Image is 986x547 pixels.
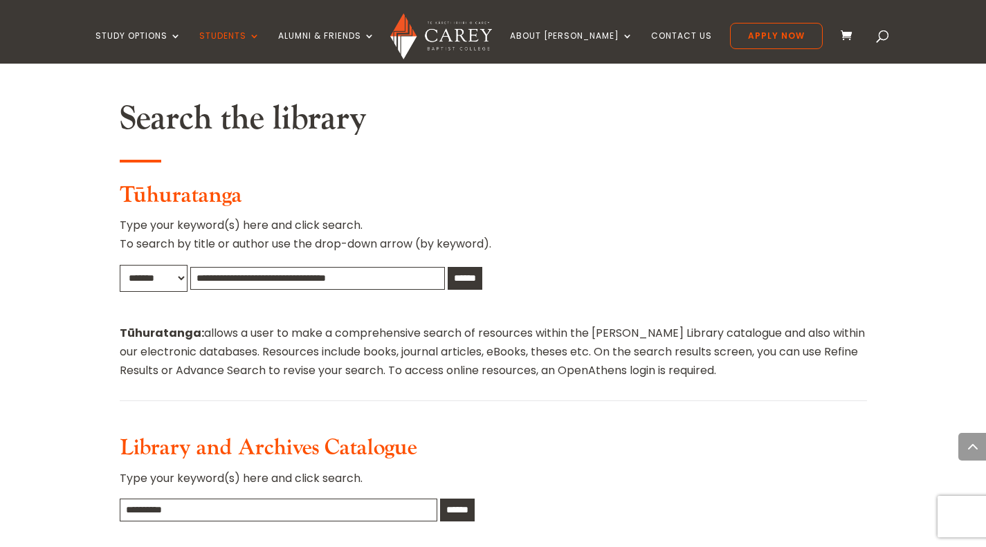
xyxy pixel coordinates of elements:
p: Type your keyword(s) here and click search. To search by title or author use the drop-down arrow ... [120,216,867,264]
a: Study Options [95,31,181,64]
h2: Search the library [120,99,867,146]
img: Carey Baptist College [390,13,492,59]
a: Students [199,31,260,64]
h3: Tūhuratanga [120,183,867,216]
a: Contact Us [651,31,712,64]
p: Type your keyword(s) here and click search. [120,469,867,499]
h3: Library and Archives Catalogue [120,435,867,468]
a: Alumni & Friends [278,31,375,64]
a: About [PERSON_NAME] [510,31,633,64]
a: Apply Now [730,23,823,49]
strong: Tūhuratanga: [120,325,204,341]
p: allows a user to make a comprehensive search of resources within the [PERSON_NAME] Library catalo... [120,324,867,380]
